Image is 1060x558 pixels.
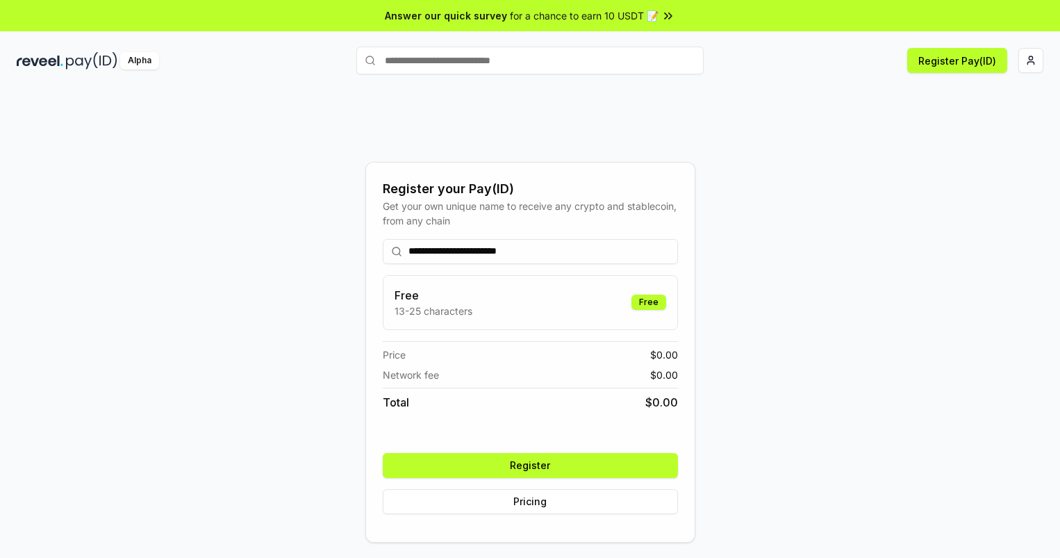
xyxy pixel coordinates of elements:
[510,8,659,23] span: for a chance to earn 10 USDT 📝
[66,52,117,69] img: pay_id
[383,368,439,382] span: Network fee
[383,347,406,362] span: Price
[383,453,678,478] button: Register
[383,199,678,228] div: Get your own unique name to receive any crypto and stablecoin, from any chain
[650,368,678,382] span: $ 0.00
[631,295,666,310] div: Free
[383,489,678,514] button: Pricing
[650,347,678,362] span: $ 0.00
[383,394,409,411] span: Total
[383,179,678,199] div: Register your Pay(ID)
[120,52,159,69] div: Alpha
[645,394,678,411] span: $ 0.00
[395,287,472,304] h3: Free
[907,48,1007,73] button: Register Pay(ID)
[395,304,472,318] p: 13-25 characters
[17,52,63,69] img: reveel_dark
[385,8,507,23] span: Answer our quick survey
